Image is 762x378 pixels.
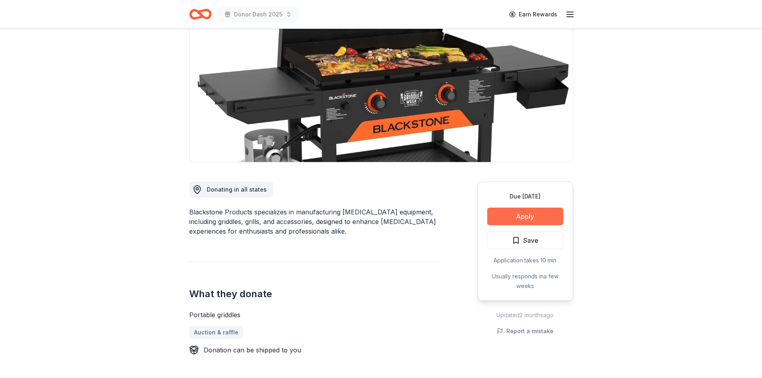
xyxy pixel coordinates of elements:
button: Donor Dash 2025 [218,6,298,22]
button: Apply [487,208,563,225]
span: Donor Dash 2025 [234,10,282,19]
button: Save [487,232,563,249]
h2: What they donate [189,288,439,300]
div: Usually responds in a few weeks [487,272,563,291]
div: Due [DATE] [487,192,563,201]
div: Application takes 10 min [487,256,563,265]
button: Report a mistake [497,326,554,336]
div: Updated 2 months ago [477,310,573,320]
img: Image for Blackstone Products [190,9,573,162]
div: Blackstone Products specializes in manufacturing [MEDICAL_DATA] equipment, including griddles, gr... [189,207,439,236]
a: Auction & raffle [189,326,243,339]
span: Save [523,235,538,246]
div: Portable griddles [189,310,439,320]
div: Donation can be shipped to you [204,345,301,355]
span: Donating in all states [207,186,267,193]
a: Home [189,5,212,24]
a: Earn Rewards [504,7,562,22]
